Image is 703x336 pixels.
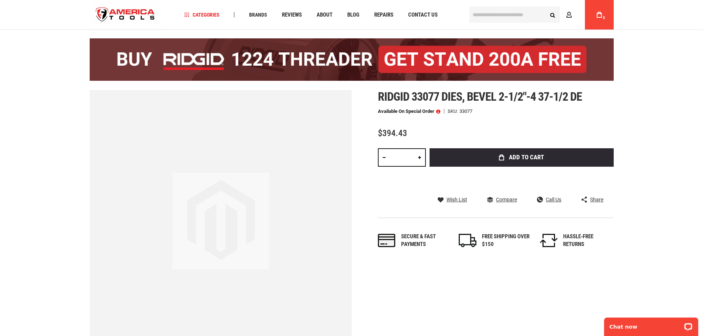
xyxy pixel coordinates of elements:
span: Categories [184,12,220,17]
img: image.jpg [172,173,269,269]
a: Reviews [279,10,305,20]
a: Blog [344,10,363,20]
span: About [317,12,332,18]
img: payments [378,234,396,247]
div: HASSLE-FREE RETURNS [563,233,611,249]
a: Compare [487,196,517,203]
div: Secure & fast payments [401,233,449,249]
span: Contact Us [408,12,438,18]
div: 33077 [459,109,472,114]
span: $394.43 [378,128,407,138]
span: Share [590,197,603,202]
button: Add to Cart [430,148,614,167]
a: Contact Us [405,10,441,20]
a: store logo [90,1,161,29]
img: returns [540,234,558,247]
span: Compare [496,197,517,202]
span: Add to Cart [509,154,544,160]
a: Brands [246,10,270,20]
span: Ridgid 33077 dies, bevel 2-1/2"-4 37-1/2 de [378,90,582,104]
a: Repairs [371,10,397,20]
a: Wish List [438,196,467,203]
span: 0 [603,16,605,20]
button: Search [546,8,560,22]
div: FREE SHIPPING OVER $150 [482,233,530,249]
span: Repairs [374,12,393,18]
img: BOGO: Buy the RIDGID® 1224 Threader (26092), get the 92467 200A Stand FREE! [90,38,614,81]
p: Available on Special Order [378,109,440,114]
a: About [313,10,336,20]
span: Call Us [546,197,561,202]
a: Categories [181,10,223,20]
strong: SKU [448,109,459,114]
img: shipping [459,234,476,247]
span: Blog [347,12,359,18]
iframe: LiveChat chat widget [599,313,703,336]
span: Brands [249,12,267,17]
img: America Tools [90,1,161,29]
span: Reviews [282,12,302,18]
iframe: Secure express checkout frame [428,169,615,190]
span: Wish List [447,197,467,202]
a: Call Us [537,196,561,203]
